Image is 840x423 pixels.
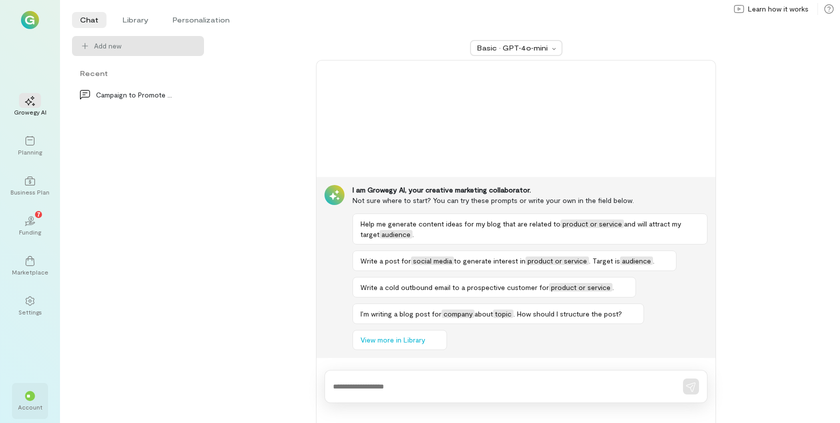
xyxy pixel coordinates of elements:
div: Business Plan [10,188,49,196]
span: . How should I structure the post? [513,309,622,318]
span: product or service [560,219,624,228]
span: audience [620,256,653,265]
span: to generate interest in [454,256,525,265]
span: View more in Library [360,335,425,345]
span: . [612,283,614,291]
div: Account [18,403,42,411]
a: Settings [12,288,48,324]
span: Help me generate content ideas for my blog that are related to [360,219,560,228]
span: social media [411,256,454,265]
li: Chat [72,12,106,28]
span: . Target is [589,256,620,265]
a: Business Plan [12,168,48,204]
span: audience [379,230,412,238]
span: company [441,309,474,318]
div: Funding [19,228,41,236]
li: Personalization [164,12,237,28]
button: View more in Library [352,330,447,350]
span: product or service [549,283,612,291]
button: I’m writing a blog post forcompanyabouttopic. How should I structure the post? [352,303,644,324]
span: . [653,256,654,265]
span: topic [493,309,513,318]
a: Marketplace [12,248,48,284]
a: Growegy AI [12,88,48,124]
span: product or service [525,256,589,265]
span: I’m writing a blog post for [360,309,441,318]
div: Growegy AI [14,108,46,116]
span: . [412,230,414,238]
div: Not sure where to start? You can try these prompts or write your own in the field below. [352,195,707,205]
a: Funding [12,208,48,244]
div: Campaign to Promote Product [96,89,174,100]
button: Write a cold outbound email to a prospective customer forproduct or service. [352,277,636,297]
a: Planning [12,128,48,164]
div: Recent [72,68,204,78]
div: Settings [18,308,42,316]
div: I am Growegy AI, your creative marketing collaborator. [352,185,707,195]
li: Library [114,12,156,28]
span: Write a cold outbound email to a prospective customer for [360,283,549,291]
div: Basic · GPT‑4o‑mini [477,43,549,53]
span: about [474,309,493,318]
button: Write a post forsocial mediato generate interest inproduct or service. Target isaudience. [352,250,676,271]
span: Write a post for [360,256,411,265]
div: Marketplace [12,268,48,276]
span: Add new [94,41,196,51]
span: 7 [37,209,40,218]
button: Help me generate content ideas for my blog that are related toproduct or serviceand will attract ... [352,213,707,244]
span: Learn how it works [748,4,808,14]
div: Planning [18,148,42,156]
